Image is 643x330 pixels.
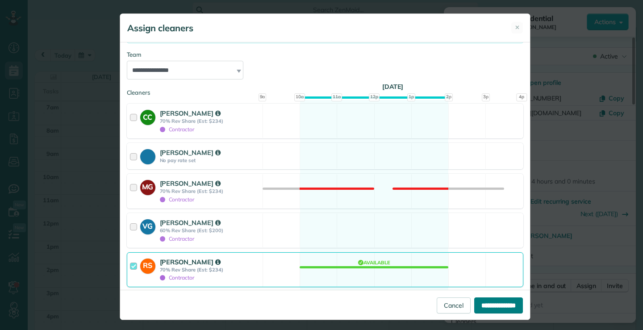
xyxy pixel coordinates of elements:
[160,148,221,157] strong: [PERSON_NAME]
[160,126,195,133] span: Contractor
[140,219,155,232] strong: VG
[140,110,155,122] strong: CC
[160,258,221,266] strong: [PERSON_NAME]
[160,188,260,194] strong: 70% Rev Share (Est: $234)
[160,267,260,273] strong: 70% Rev Share (Est: $234)
[160,218,221,227] strong: [PERSON_NAME]
[160,157,260,163] strong: No pay rate set
[140,180,155,192] strong: MG
[160,235,195,242] span: Contractor
[127,88,523,91] div: Cleaners
[127,50,523,59] div: Team
[140,259,155,271] strong: RS
[160,109,221,117] strong: [PERSON_NAME]
[160,227,260,234] strong: 60% Rev Share (Est: $200)
[437,297,471,313] a: Cancel
[160,118,260,124] strong: 70% Rev Share (Est: $234)
[160,196,195,203] span: Contractor
[127,22,193,34] h5: Assign cleaners
[160,274,195,281] span: Contractor
[160,179,221,188] strong: [PERSON_NAME]
[515,23,520,32] span: ✕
